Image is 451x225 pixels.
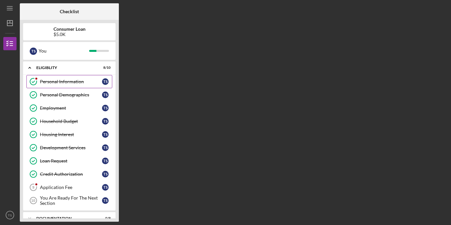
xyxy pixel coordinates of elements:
div: 8 / 10 [99,66,111,70]
b: Consumer Loan [53,26,86,32]
div: T S [102,144,109,151]
div: Household Budget [40,119,102,124]
a: Personal DemographicsTS [26,88,112,101]
div: Personal Information [40,79,102,84]
div: Application Fee [40,185,102,190]
div: T S [102,197,109,204]
div: T S [102,105,109,111]
a: Personal InformationTS [26,75,112,88]
div: Development Services [40,145,102,150]
div: T S [102,171,109,177]
div: You Are Ready For The Next Section [40,195,102,206]
a: Housing InterestTS [26,128,112,141]
div: T S [102,131,109,138]
a: Development ServicesTS [26,141,112,154]
div: Eligiblity [36,66,94,70]
div: Documentation [36,216,94,220]
a: Household BudgetTS [26,115,112,128]
div: T S [102,158,109,164]
div: T S [102,78,109,85]
div: You [39,45,89,56]
div: Employment [40,105,102,111]
a: 9Application FeeTS [26,181,112,194]
tspan: 9 [32,185,34,189]
div: Loan Request [40,158,102,164]
div: T S [102,184,109,191]
a: Loan RequestTS [26,154,112,168]
button: TS [3,208,17,222]
div: Credit Authorization [40,171,102,177]
div: T S [102,118,109,125]
text: TS [8,213,12,217]
div: T S [102,92,109,98]
a: Credit AuthorizationTS [26,168,112,181]
div: Personal Demographics [40,92,102,97]
div: T S [30,48,37,55]
a: 10You Are Ready For The Next SectionTS [26,194,112,207]
div: Housing Interest [40,132,102,137]
div: $5.0K [53,32,86,37]
b: Checklist [60,9,79,14]
tspan: 10 [31,199,35,203]
div: 0 / 9 [99,216,111,220]
a: EmploymentTS [26,101,112,115]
